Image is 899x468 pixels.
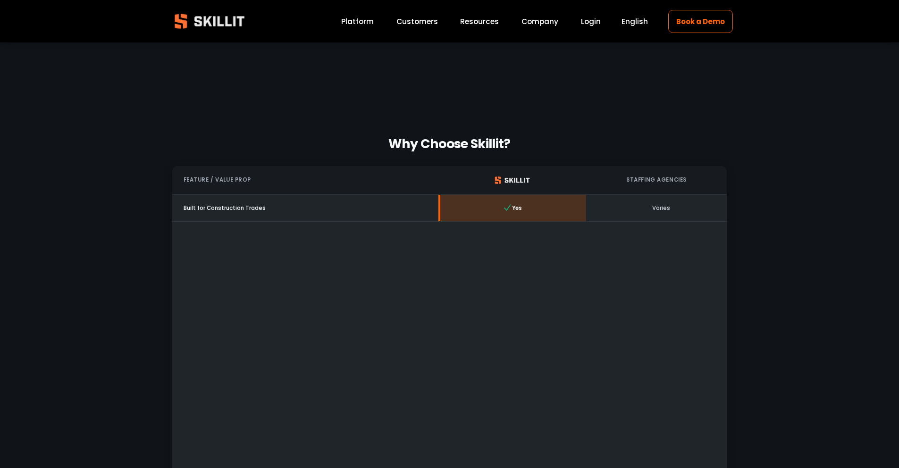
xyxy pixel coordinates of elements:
[581,15,601,28] a: Login
[622,15,648,28] div: language picker
[172,195,439,222] td: Built for Construction Trades
[172,136,727,151] h1: Why Choose Skillit?
[172,166,439,195] th: Feature / Value Prop
[396,15,438,28] a: Customers
[460,15,499,28] a: folder dropdown
[167,7,252,35] img: Skillit
[622,16,648,27] span: English
[341,15,374,28] a: Platform
[586,166,727,195] th: Staffing Agencies
[438,195,586,222] td: Yes
[521,15,558,28] a: Company
[586,195,727,222] td: Varies
[460,16,499,27] span: Resources
[668,10,732,33] a: Book a Demo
